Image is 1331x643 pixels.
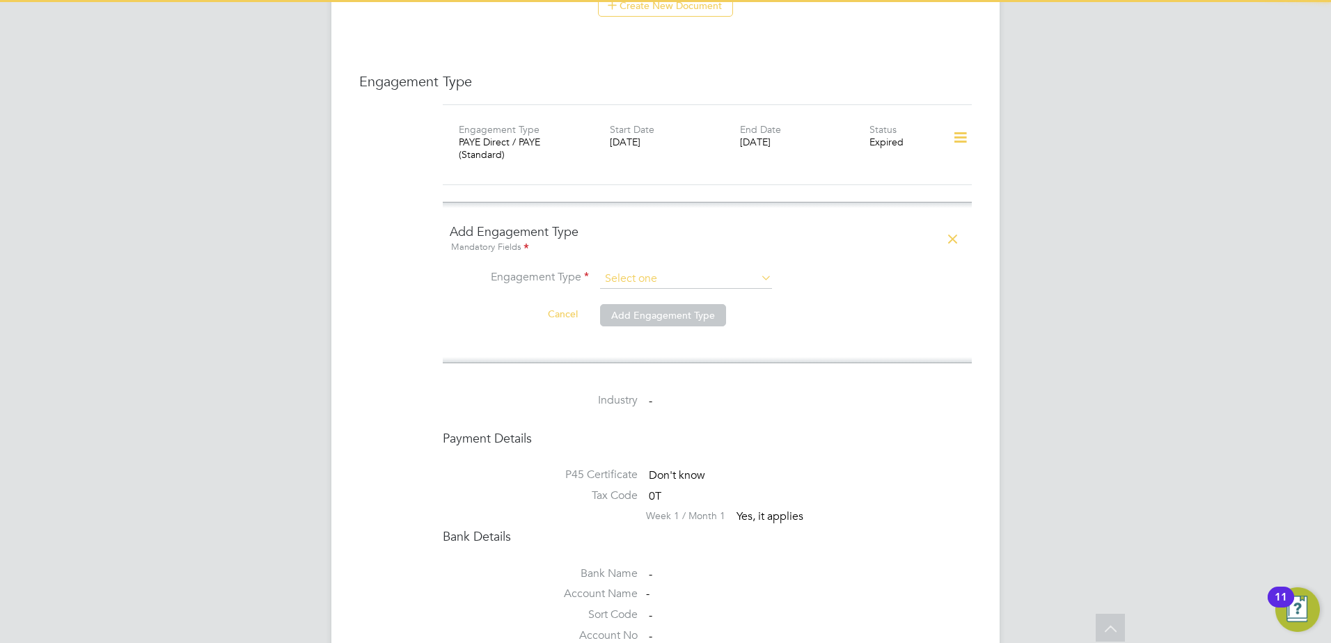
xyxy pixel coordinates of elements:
label: Week 1 / Month 1 [646,509,725,522]
div: [DATE] [610,136,739,148]
h4: Payment Details [443,430,972,446]
label: Engagement Type [459,123,540,136]
label: Start Date [610,123,654,136]
div: 11 [1275,597,1287,615]
div: Expired [869,136,934,148]
div: PAYE Direct / PAYE (Standard) [459,136,588,161]
label: Status [869,123,897,136]
span: - [649,567,652,581]
div: - [646,587,778,601]
div: Mandatory Fields [450,240,965,255]
label: Bank Name [443,566,638,581]
label: Engagement Type [450,270,589,285]
label: Tax Code [443,489,638,503]
h3: Engagement Type [359,72,972,90]
button: Add Engagement Type [600,304,726,326]
div: [DATE] [740,136,869,148]
span: - [649,608,652,622]
label: Sort Code [443,608,638,622]
label: End Date [740,123,781,136]
label: Account Name [443,587,638,601]
button: Open Resource Center, 11 new notifications [1275,587,1320,632]
span: Don't know [649,468,705,482]
span: Yes, it applies [737,509,803,523]
span: - [649,629,652,643]
h4: Bank Details [443,528,972,544]
span: - [649,394,652,408]
label: Industry [443,393,638,408]
span: 0T [649,489,661,503]
label: P45 Certificate [443,468,638,482]
label: Account No [443,628,638,643]
h4: Add Engagement Type [450,223,965,255]
button: Cancel [537,303,589,325]
input: Select one [600,269,772,289]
